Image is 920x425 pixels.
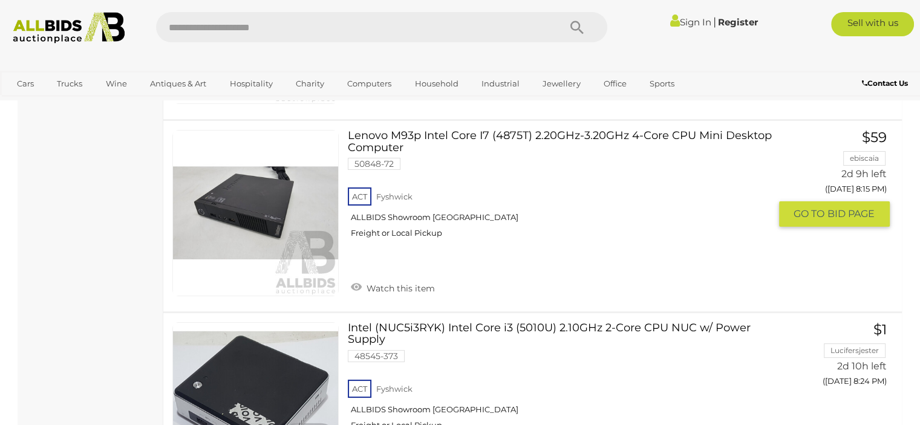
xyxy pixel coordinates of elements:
[596,74,635,94] a: Office
[357,130,769,248] a: Lenovo M93p Intel Core I7 (4875T) 2.20GHz-3.20GHz 4-Core CPU Mini Desktop Computer 50848-72 ACT F...
[49,74,90,94] a: Trucks
[535,74,588,94] a: Jewellery
[98,74,135,94] a: Wine
[9,94,111,114] a: [GEOGRAPHIC_DATA]
[713,15,716,28] span: |
[670,16,711,28] a: Sign In
[364,283,435,294] span: Watch this item
[862,79,908,88] b: Contact Us
[142,74,214,94] a: Antiques & Art
[717,16,757,28] a: Register
[339,74,399,94] a: Computers
[788,130,890,228] a: $59 ebiscaia 2d 9h left ([DATE] 8:15 PM) GO TOBID PAGE
[288,74,332,94] a: Charity
[862,129,887,146] span: $59
[827,207,875,220] span: BID PAGE
[794,207,827,220] span: GO TO
[222,74,281,94] a: Hospitality
[547,12,607,42] button: Search
[364,91,435,102] span: Watch this item
[788,322,890,393] a: $1 Lucifersjester 2d 10h left ([DATE] 8:24 PM)
[9,74,42,94] a: Cars
[873,321,887,338] span: $1
[7,12,131,44] img: Allbids.com.au
[474,74,527,94] a: Industrial
[862,77,911,90] a: Contact Us
[348,278,438,296] a: Watch this item
[831,12,914,36] a: Sell with us
[779,201,890,226] button: GO TOBID PAGE
[407,74,466,94] a: Household
[642,74,682,94] a: Sports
